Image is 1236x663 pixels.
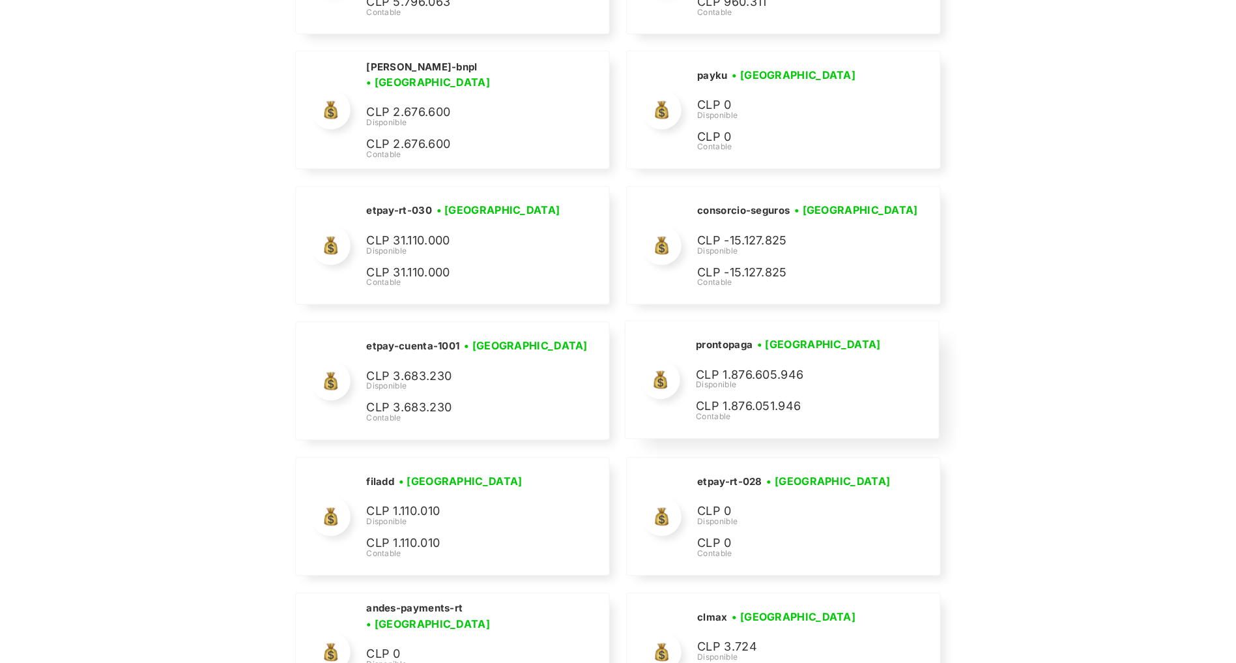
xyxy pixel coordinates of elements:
[697,476,762,489] h2: etpay-rt-028
[366,340,459,353] h2: etpay-cuenta-1001
[366,548,562,560] div: Contable
[696,366,891,385] p: CLP 1.876.605.946
[697,277,923,289] div: Contable
[366,246,564,258] div: Disponible
[697,264,893,283] p: CLP -15.127.825
[697,128,893,147] p: CLP 0
[697,503,893,522] p: CLP 0
[366,399,562,418] p: CLP 3.683.230
[757,337,881,353] h3: • [GEOGRAPHIC_DATA]
[696,411,891,423] div: Contable
[697,535,893,553] p: CLP 0
[366,117,593,129] div: Disponible
[366,277,564,289] div: Contable
[437,203,560,218] h3: • [GEOGRAPHIC_DATA]
[732,610,856,625] h3: • [GEOGRAPHIC_DATA]
[366,7,564,18] div: Contable
[366,205,432,218] h2: etpay-rt-030
[794,203,918,218] h3: • [GEOGRAPHIC_DATA]
[697,7,902,18] div: Contable
[696,339,753,352] h2: prontopaga
[366,136,562,155] p: CLP 2.676.600
[366,61,477,74] h2: [PERSON_NAME]-bnpl
[366,75,490,91] h3: • [GEOGRAPHIC_DATA]
[366,617,490,632] h3: • [GEOGRAPHIC_DATA]
[767,474,891,490] h3: • [GEOGRAPHIC_DATA]
[366,368,562,387] p: CLP 3.683.230
[697,110,893,122] div: Disponible
[696,398,891,417] p: CLP 1.876.051.946
[697,205,790,218] h2: consorcio-seguros
[697,96,893,115] p: CLP 0
[697,141,893,153] div: Contable
[399,474,523,490] h3: • [GEOGRAPHIC_DATA]
[697,611,728,625] h2: clmax
[696,379,891,391] div: Disponible
[366,232,562,251] p: CLP 31.110.000
[366,476,394,489] h2: filadd
[366,381,592,392] div: Disponible
[697,638,893,657] p: CLP 3.724
[697,516,895,528] div: Disponible
[697,246,923,258] div: Disponible
[697,548,895,560] div: Contable
[464,338,588,354] h3: • [GEOGRAPHIC_DATA]
[366,264,562,283] p: CLP 31.110.000
[366,503,562,522] p: CLP 1.110.010
[366,104,562,123] p: CLP 2.676.600
[366,602,463,615] h2: andes-payments-rt
[366,149,593,161] div: Contable
[697,232,893,251] p: CLP -15.127.825
[366,516,562,528] div: Disponible
[366,535,562,553] p: CLP 1.110.010
[732,67,856,83] h3: • [GEOGRAPHIC_DATA]
[366,413,592,424] div: Contable
[697,69,728,82] h2: payku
